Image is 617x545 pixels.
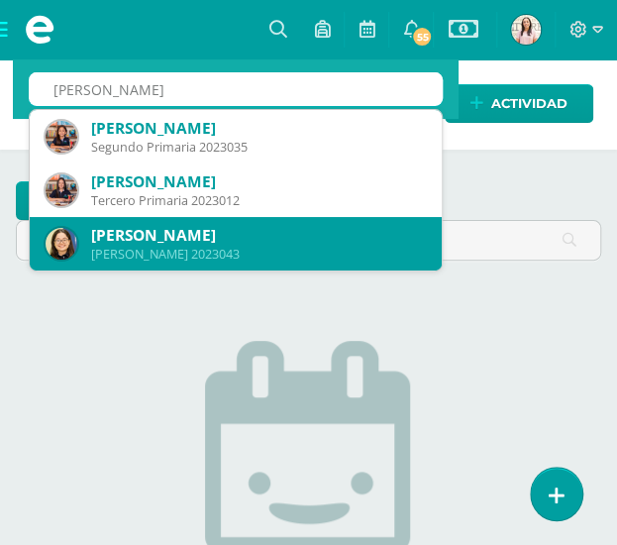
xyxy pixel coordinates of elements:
[91,192,426,209] div: Tercero Primaria 2023012
[445,84,593,123] a: Actividad
[91,225,426,246] div: [PERSON_NAME]
[29,72,443,106] input: Busca un usuario...
[46,174,77,206] img: 72d07aa5b69352bb3578eef2c289d9fb.png
[491,85,567,122] span: Actividad
[91,246,426,263] div: [PERSON_NAME] 2023043
[91,139,426,156] div: Segundo Primaria 2023035
[46,121,77,153] img: aadc5ad5d997ab9a9804755ccda57ed9.png
[46,228,77,260] img: 2f4c244bf6643e28017f0785e9c3ea6f.png
[91,118,426,139] div: [PERSON_NAME]
[411,26,433,48] span: 55
[91,171,426,192] div: [PERSON_NAME]
[511,15,541,45] img: d2942744f9c745a4cff7aa76c081e4cf.png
